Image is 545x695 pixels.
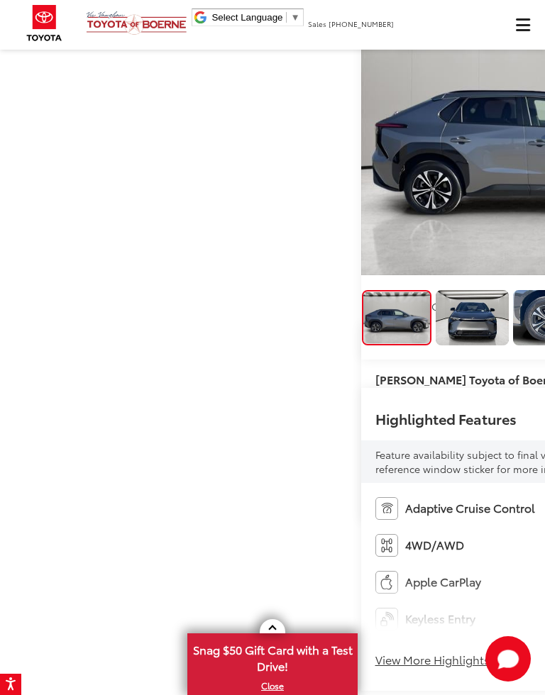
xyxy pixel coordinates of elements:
h2: Highlighted Features [375,411,517,426]
span: Sales [308,18,326,29]
span: ​ [286,12,287,23]
span: Select Language [211,12,282,23]
span: Snag $50 Gift Card with a Test Drive! [189,635,356,678]
img: 4WD/AWD [375,534,398,557]
span: ▼ [290,12,299,23]
a: Select Language​ [211,12,299,23]
button: Toggle Chat Window [485,636,531,682]
a: Expand Photo 0 [362,290,431,345]
img: 2024 Toyota bZ4X XLE [435,290,509,345]
img: 2024 Toyota bZ4X XLE [363,292,431,343]
a: Expand Photo 1 [436,290,508,345]
img: Vic Vaughan Toyota of Boerne [86,11,187,35]
img: Apple CarPlay [375,571,398,594]
span: [PHONE_NUMBER] [329,18,394,29]
img: Adaptive Cruise Control [375,497,398,520]
span: 4WD/AWD [405,537,464,553]
svg: Start Chat [485,636,531,682]
span: Adaptive Cruise Control [405,500,535,516]
button: View More Highlights... [375,652,500,668]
